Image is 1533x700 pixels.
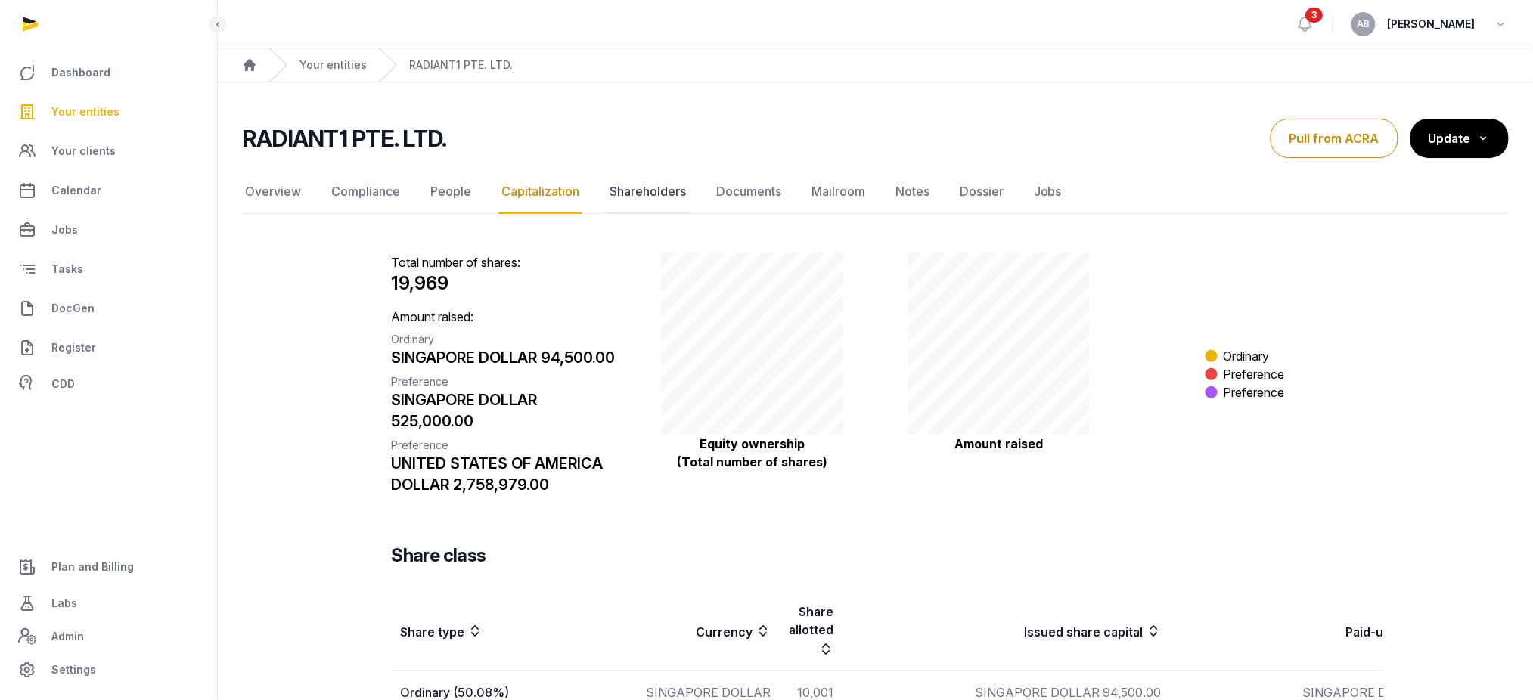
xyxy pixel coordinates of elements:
[843,592,1171,671] th: Issued share capital
[12,290,205,327] a: DocGen
[12,133,205,169] a: Your clients
[51,299,95,317] span: DocGen
[392,389,620,432] div: SINGAPORE DOLLAR 525,000.00
[51,142,116,160] span: Your clients
[242,125,447,152] h2: RADIANT1 PTE. LTD.
[51,181,101,200] span: Calendar
[1429,131,1471,146] span: Update
[713,170,784,214] a: Documents
[299,57,367,73] a: Your entities
[532,592,780,671] th: Currency
[1358,20,1370,29] span: AB
[12,330,205,366] a: Register
[242,170,304,214] a: Overview
[1410,119,1509,158] button: Update
[409,57,513,73] a: RADIANT1 PTE. LTD.
[12,54,205,91] a: Dashboard
[1271,119,1398,158] button: Pull from ACRA
[51,594,77,612] span: Labs
[1206,365,1285,383] li: Preference
[12,652,205,688] a: Settings
[218,48,1533,82] nav: Breadcrumb
[51,103,119,121] span: Your entities
[392,347,620,368] div: SINGAPORE DOLLAR 94,500.00
[957,170,1007,214] a: Dossier
[51,661,96,679] span: Settings
[51,627,84,646] span: Admin
[908,435,1091,453] p: Amount raised
[51,375,75,393] span: CDD
[892,170,933,214] a: Notes
[1206,383,1285,401] li: Preference
[427,170,474,214] a: People
[51,221,78,239] span: Jobs
[392,272,449,294] span: 19,969
[661,435,844,471] p: Equity ownership (Total number of shares)
[607,170,689,214] a: Shareholders
[12,369,205,399] a: CDD
[328,170,403,214] a: Compliance
[12,585,205,621] a: Labs
[242,170,1509,214] nav: Tabs
[392,253,620,296] p: Total number of shares:
[1031,170,1065,214] a: Jobs
[12,549,205,585] a: Plan and Billing
[51,339,96,357] span: Register
[12,172,205,209] a: Calendar
[12,251,205,287] a: Tasks
[392,544,486,568] h3: Share class
[392,592,532,671] th: Share type
[1306,8,1324,23] span: 3
[1206,347,1285,365] li: Ordinary
[780,592,843,671] th: Share allotted
[808,170,868,214] a: Mailroom
[1388,15,1476,33] span: [PERSON_NAME]
[392,453,620,495] div: UNITED STATES OF AMERICA DOLLAR 2,758,979.00
[1351,12,1376,36] button: AB
[392,308,620,495] p: Amount raised:
[498,170,582,214] a: Capitalization
[51,63,110,82] span: Dashboard
[12,94,205,130] a: Your entities
[392,374,620,389] div: Preference
[51,558,134,576] span: Plan and Billing
[51,260,83,278] span: Tasks
[1171,592,1498,671] th: Paid-up share capital
[392,438,620,453] div: Preference
[12,212,205,248] a: Jobs
[12,621,205,652] a: Admin
[392,332,620,347] div: Ordinary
